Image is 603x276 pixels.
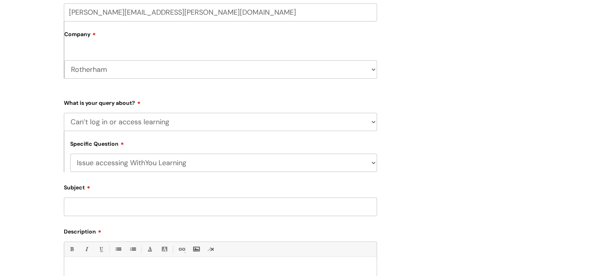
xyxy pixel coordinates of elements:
[67,244,77,254] a: Bold (Ctrl-B)
[113,244,123,254] a: • Unordered List (Ctrl-Shift-7)
[64,3,377,21] input: Email
[176,244,186,254] a: Link
[206,244,216,254] a: Remove formatting (Ctrl-\)
[64,226,377,235] label: Description
[191,244,201,254] a: Insert Image...
[128,244,138,254] a: 1. Ordered List (Ctrl-Shift-8)
[145,244,155,254] a: Font Color
[64,28,377,46] label: Company
[70,139,124,147] label: Specific Question
[81,244,91,254] a: Italic (Ctrl-I)
[64,181,377,191] label: Subject
[64,97,377,106] label: What is your query about?
[159,244,169,254] a: Back Color
[96,244,106,254] a: Underline(Ctrl-U)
